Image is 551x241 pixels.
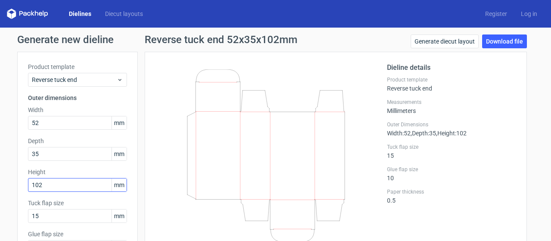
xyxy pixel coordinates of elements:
[28,106,127,114] label: Width
[387,144,516,150] label: Tuck flap size
[387,99,516,114] div: Millimeters
[28,168,127,176] label: Height
[387,76,516,83] label: Product template
[387,121,516,128] label: Outer Dimensions
[387,188,516,204] div: 0.5
[478,9,514,18] a: Register
[387,99,516,106] label: Measurements
[387,144,516,159] div: 15
[98,9,150,18] a: Diecut layouts
[436,130,467,137] span: , Height : 102
[17,34,534,45] h1: Generate new dieline
[28,94,127,102] h3: Outer dimensions
[28,137,127,145] label: Depth
[387,188,516,195] label: Paper thickness
[387,166,516,182] div: 10
[387,76,516,92] div: Reverse tuck end
[28,63,127,71] label: Product template
[411,130,436,137] span: , Depth : 35
[482,34,527,48] a: Download file
[111,116,127,129] span: mm
[28,199,127,207] label: Tuck flap size
[111,210,127,222] span: mm
[387,63,516,73] h2: Dieline details
[111,147,127,160] span: mm
[514,9,544,18] a: Log in
[387,166,516,173] label: Glue flap size
[28,230,127,238] label: Glue flap size
[62,9,98,18] a: Dielines
[387,130,411,137] span: Width : 52
[411,34,479,48] a: Generate diecut layout
[111,178,127,191] span: mm
[32,75,117,84] span: Reverse tuck end
[145,34,297,45] h1: Reverse tuck end 52x35x102mm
